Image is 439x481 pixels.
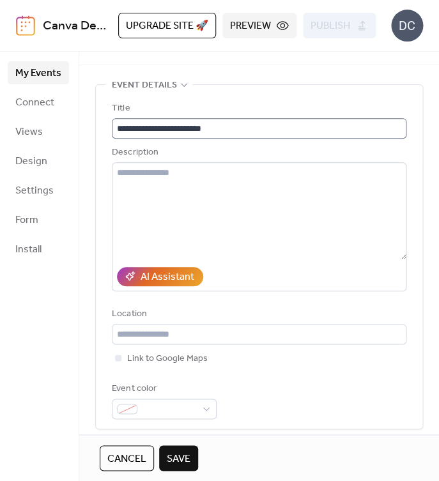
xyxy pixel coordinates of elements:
[126,19,208,34] span: Upgrade site 🚀
[15,125,43,140] span: Views
[391,10,423,42] div: DC
[8,91,69,114] a: Connect
[167,451,190,466] span: Save
[15,242,42,257] span: Install
[112,101,404,116] div: Title
[15,183,54,199] span: Settings
[118,13,216,38] button: Upgrade site 🚀
[16,15,35,36] img: logo
[8,179,69,202] a: Settings
[8,120,69,143] a: Views
[112,307,404,322] div: Location
[100,445,154,471] button: Cancel
[8,61,69,84] a: My Events
[230,19,271,34] span: Preview
[127,351,208,367] span: Link to Google Maps
[112,381,214,397] div: Event color
[15,213,38,228] span: Form
[222,13,297,38] button: Preview
[112,78,177,93] span: Event details
[8,238,69,261] a: Install
[141,270,194,285] div: AI Assistant
[8,149,69,172] a: Design
[15,154,47,169] span: Design
[107,451,146,466] span: Cancel
[159,445,198,471] button: Save
[15,95,54,111] span: Connect
[43,14,210,38] a: Canva Design DAGyyYAQzO0
[117,267,203,286] button: AI Assistant
[15,66,61,81] span: My Events
[112,145,404,160] div: Description
[8,208,69,231] a: Form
